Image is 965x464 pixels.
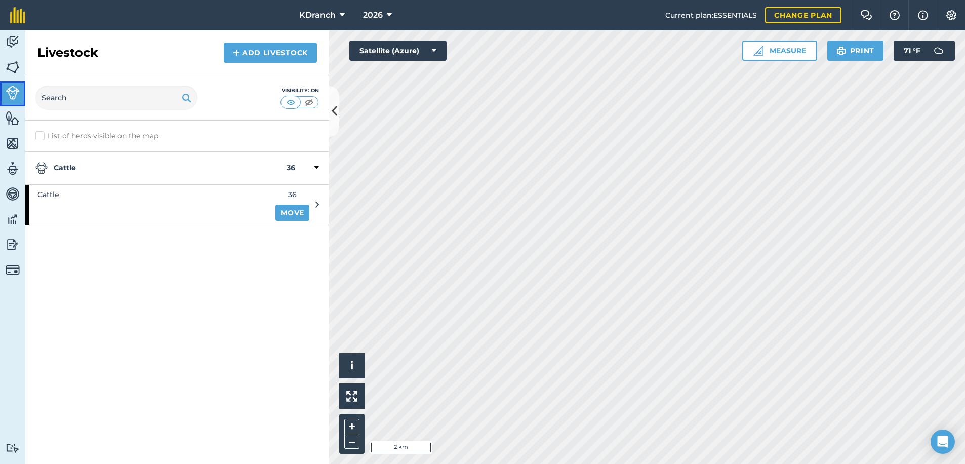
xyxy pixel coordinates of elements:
[299,9,336,21] span: KDranch
[836,45,846,57] img: svg+xml;base64,PHN2ZyB4bWxucz0iaHR0cDovL3d3dy53My5vcmcvMjAwMC9zdmciIHdpZHRoPSIxOSIgaGVpZ2h0PSIyNC...
[894,41,955,61] button: 71 °F
[6,263,20,277] img: svg+xml;base64,PD94bWwgdmVyc2lvbj0iMS4wIiBlbmNvZGluZz0idXRmLTgiPz4KPCEtLSBHZW5lcmF0b3I6IEFkb2JlIE...
[945,10,957,20] img: A cog icon
[233,47,240,59] img: svg+xml;base64,PHN2ZyB4bWxucz0iaHR0cDovL3d3dy53My5vcmcvMjAwMC9zdmciIHdpZHRoPSIxNCIgaGVpZ2h0PSIyNC...
[929,41,949,61] img: svg+xml;base64,PD94bWwgdmVyc2lvbj0iMS4wIiBlbmNvZGluZz0idXRmLTgiPz4KPCEtLSBHZW5lcmF0b3I6IEFkb2JlIE...
[35,131,319,141] label: List of herds visible on the map
[931,430,955,454] div: Open Intercom Messenger
[6,237,20,252] img: svg+xml;base64,PD94bWwgdmVyc2lvbj0iMS4wIiBlbmNvZGluZz0idXRmLTgiPz4KPCEtLSBHZW5lcmF0b3I6IEFkb2JlIE...
[827,41,884,61] button: Print
[37,45,98,61] h2: Livestock
[275,189,309,200] span: 36
[37,189,59,200] span: Cattle
[280,87,319,95] div: Visibility: On
[35,86,197,110] input: Search
[287,162,295,174] strong: 36
[35,162,287,174] strong: Cattle
[182,92,191,104] img: svg+xml;base64,PHN2ZyB4bWxucz0iaHR0cDovL3d3dy53My5vcmcvMjAwMC9zdmciIHdpZHRoPSIxOSIgaGVpZ2h0PSIyNC...
[6,443,20,453] img: svg+xml;base64,PD94bWwgdmVyc2lvbj0iMS4wIiBlbmNvZGluZz0idXRmLTgiPz4KPCEtLSBHZW5lcmF0b3I6IEFkb2JlIE...
[344,419,359,434] button: +
[363,9,383,21] span: 2026
[10,7,25,23] img: fieldmargin Logo
[303,97,315,107] img: svg+xml;base64,PHN2ZyB4bWxucz0iaHR0cDovL3d3dy53My5vcmcvMjAwMC9zdmciIHdpZHRoPSI1MCIgaGVpZ2h0PSI0MC...
[285,97,297,107] img: svg+xml;base64,PHN2ZyB4bWxucz0iaHR0cDovL3d3dy53My5vcmcvMjAwMC9zdmciIHdpZHRoPSI1MCIgaGVpZ2h0PSI0MC...
[753,46,763,56] img: Ruler icon
[35,162,48,174] img: svg+xml;base64,PD94bWwgdmVyc2lvbj0iMS4wIiBlbmNvZGluZz0idXRmLTgiPz4KPCEtLSBHZW5lcmF0b3I6IEFkb2JlIE...
[6,60,20,75] img: svg+xml;base64,PHN2ZyB4bWxucz0iaHR0cDovL3d3dy53My5vcmcvMjAwMC9zdmciIHdpZHRoPSI1NiIgaGVpZ2h0PSI2MC...
[344,434,359,449] button: –
[346,391,357,402] img: Four arrows, one pointing top left, one top right, one bottom right and the last bottom left
[742,41,817,61] button: Measure
[25,185,269,224] a: Cattle
[765,7,841,23] a: Change plan
[339,353,365,378] button: i
[6,212,20,227] img: svg+xml;base64,PD94bWwgdmVyc2lvbj0iMS4wIiBlbmNvZGluZz0idXRmLTgiPz4KPCEtLSBHZW5lcmF0b3I6IEFkb2JlIE...
[350,359,353,372] span: i
[6,34,20,50] img: svg+xml;base64,PD94bWwgdmVyc2lvbj0iMS4wIiBlbmNvZGluZz0idXRmLTgiPz4KPCEtLSBHZW5lcmF0b3I6IEFkb2JlIE...
[6,161,20,176] img: svg+xml;base64,PD94bWwgdmVyc2lvbj0iMS4wIiBlbmNvZGluZz0idXRmLTgiPz4KPCEtLSBHZW5lcmF0b3I6IEFkb2JlIE...
[275,205,309,221] a: Move
[6,136,20,151] img: svg+xml;base64,PHN2ZyB4bWxucz0iaHR0cDovL3d3dy53My5vcmcvMjAwMC9zdmciIHdpZHRoPSI1NiIgaGVpZ2h0PSI2MC...
[665,10,757,21] span: Current plan : ESSENTIALS
[6,186,20,202] img: svg+xml;base64,PD94bWwgdmVyc2lvbj0iMS4wIiBlbmNvZGluZz0idXRmLTgiPz4KPCEtLSBHZW5lcmF0b3I6IEFkb2JlIE...
[904,41,920,61] span: 71 ° F
[6,86,20,100] img: svg+xml;base64,PD94bWwgdmVyc2lvbj0iMS4wIiBlbmNvZGluZz0idXRmLTgiPz4KPCEtLSBHZW5lcmF0b3I6IEFkb2JlIE...
[918,9,928,21] img: svg+xml;base64,PHN2ZyB4bWxucz0iaHR0cDovL3d3dy53My5vcmcvMjAwMC9zdmciIHdpZHRoPSIxNyIgaGVpZ2h0PSIxNy...
[6,110,20,126] img: svg+xml;base64,PHN2ZyB4bWxucz0iaHR0cDovL3d3dy53My5vcmcvMjAwMC9zdmciIHdpZHRoPSI1NiIgaGVpZ2h0PSI2MC...
[860,10,872,20] img: Two speech bubbles overlapping with the left bubble in the forefront
[889,10,901,20] img: A question mark icon
[349,41,447,61] button: Satellite (Azure)
[224,43,317,63] a: Add Livestock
